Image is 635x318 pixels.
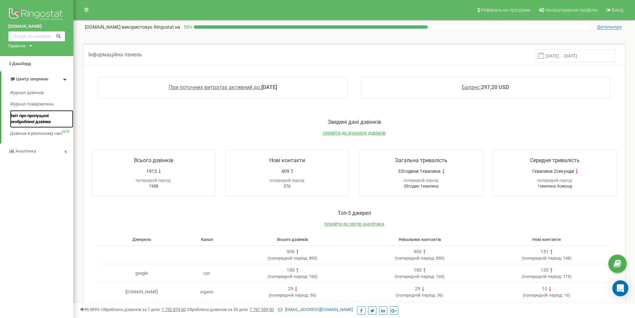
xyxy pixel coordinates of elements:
[269,157,305,164] span: Нові контакти
[522,256,572,261] span: ( 148 )
[395,157,447,164] span: Загальна тривалість
[10,87,73,99] a: Журнал дзвінків
[277,237,308,242] span: Всього дзвінків
[269,293,316,298] span: ( 36 )
[278,307,353,312] a: [EMAIL_ADDRESS][DOMAIN_NAME]
[462,84,481,90] span: Баланс:
[162,307,186,312] u: 1 752 874,00
[612,280,628,296] div: Open Intercom Messenger
[524,293,563,298] span: попередній період:
[136,178,171,183] span: попередній період:
[270,293,309,298] span: попередній період:
[287,267,295,274] div: 180
[169,84,261,90] span: При поточних витратах активний до:
[10,128,73,139] a: Дзвінки в реальному часіNEW
[542,286,547,292] div: 10
[324,221,384,227] a: перейти до звітів аналітики
[523,293,570,298] span: ( 16 )
[397,293,436,298] span: попередній період:
[185,264,229,283] td: cpc
[10,113,70,125] span: Звіт про пропущені необроблені дзвінки
[268,274,318,279] span: ( 160 )
[180,24,194,30] p: 59 %
[323,130,386,135] a: перейти до журналу дзвінків
[530,157,580,164] span: Середня тривалість
[523,256,562,261] span: попередній період:
[269,256,308,261] span: попередній період:
[284,184,291,189] span: 376
[597,24,622,30] span: Детальніше
[541,249,549,255] div: 151
[269,178,305,183] span: попередній період:
[398,237,441,242] span: Унікальних контактів
[537,178,573,183] span: попередній період:
[8,7,65,23] img: Ringostat logo
[398,168,441,175] span: 33години 1хвилина
[287,249,295,255] div: 906
[98,264,185,283] td: google
[415,286,420,292] div: 29
[269,274,308,279] span: попередній період:
[16,76,48,81] span: Центр звернень
[281,168,289,175] span: 409
[146,168,157,175] span: 1912
[88,51,142,58] span: Інформаційна панель
[414,267,422,274] div: 180
[98,283,185,301] td: [DOMAIN_NAME]
[185,283,229,301] td: organic
[132,237,151,242] span: Джерело
[481,7,530,13] span: Реферальна програма
[545,7,598,13] span: Налаштування профілю
[134,157,173,164] span: Всього дзвінків
[328,119,381,125] span: Зведені дані дзвінків
[10,98,73,110] a: Журнал повідомлень
[12,61,31,66] span: Дашборд
[8,43,25,49] div: Проєкти
[8,31,65,41] input: Пошук за номером
[403,178,439,183] span: попередній період:
[414,249,422,255] div: 906
[612,7,623,13] span: Вихід
[288,286,293,292] div: 29
[8,23,65,30] a: [DOMAIN_NAME]
[541,267,549,274] div: 130
[523,274,562,279] span: попередній період:
[187,307,274,312] span: Оброблено дзвінків за 30 днів :
[522,274,572,279] span: ( 116 )
[250,307,274,312] u: 7 787 559,00
[201,237,213,242] span: Канал
[532,168,574,175] span: 1хвилина 2секунди
[538,184,572,189] span: 1хвилина 9секунд
[396,256,435,261] span: попередній період:
[268,256,318,261] span: ( 890 )
[338,210,371,216] span: Toп-5 джерел
[395,256,445,261] span: ( 890 )
[169,84,277,90] a: При поточних витратах активний до:[DATE]
[101,307,186,312] span: Оброблено дзвінків за 7 днів :
[10,110,73,128] a: Звіт про пропущені необроблені дзвінки
[15,148,36,153] span: Аналiтика
[149,184,158,189] span: 1988
[404,184,439,189] span: 38годин 1хвилина
[532,237,561,242] span: Нові контакти
[10,101,54,107] span: Журнал повідомлень
[10,90,44,96] span: Журнал дзвінків
[396,293,443,298] span: ( 36 )
[85,24,180,30] p: [DOMAIN_NAME]
[80,307,100,312] span: 99,989%
[462,84,509,90] a: Баланс:297,20 USD
[10,130,62,137] span: Дзвінки в реальному часі
[1,71,73,87] a: Центр звернень
[395,274,445,279] span: ( 160 )
[396,274,435,279] span: попередній період:
[122,24,180,30] span: використовує Ringostat на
